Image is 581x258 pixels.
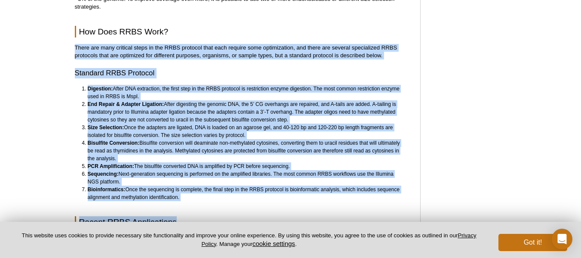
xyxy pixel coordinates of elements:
[75,26,412,37] h2: How Does RRBS Work?
[75,68,412,78] h3: Standard RRBS Protocol
[88,170,404,186] li: Next-generation sequencing is performed on the amplified libraries. The most common RRBS workflow...
[88,140,140,146] strong: Bisulfite Conversion:
[498,234,567,251] button: Got it!
[88,85,404,100] li: After DNA extraction, the first step in the RRBS protocol is restriction enzyme digestion. The mo...
[88,187,126,193] strong: Bioinformatics:
[252,240,295,247] button: cookie settings
[14,232,484,248] p: This website uses cookies to provide necessary site functionality and improve your online experie...
[88,100,404,124] li: After digesting the genomic DNA, the 5’ CG overhangs are repaired, and A-tails are added. A-taili...
[88,163,134,169] strong: PCR Amplification:
[88,171,119,177] strong: Sequencing:
[88,162,404,170] li: The bisulfite converted DNA is amplified by PCR before sequencing.
[88,124,124,131] strong: Size Selection:
[75,216,412,228] h2: Recent RRBS Applications
[552,229,572,249] div: Open Intercom Messenger
[88,86,113,92] strong: Digestion:
[75,44,412,59] p: There are many critical steps in the RRBS protocol that each require some optimization, and there...
[88,139,404,162] li: Bisulfite conversion will deaminate non-methylated cytosines, converting them to uracil residues ...
[88,124,404,139] li: Once the adapters are ligated, DNA is loaded on an agarose gel, and 40-120 bp and 120-220 bp leng...
[88,101,164,107] strong: End Repair & Adapter Ligation:
[201,232,476,247] a: Privacy Policy
[88,186,404,201] li: Once the sequencing is complete, the final step in the RRBS protocol is bioinformatic analysis, w...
